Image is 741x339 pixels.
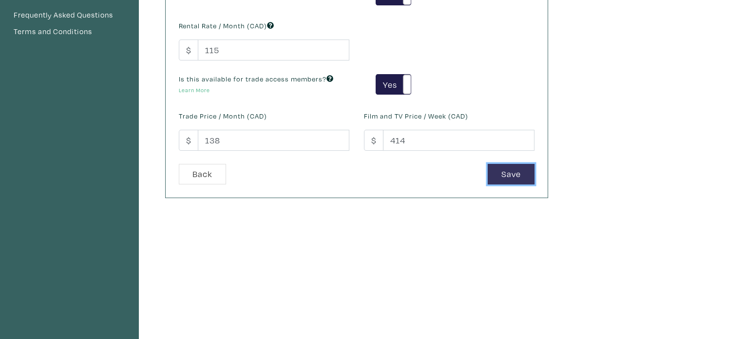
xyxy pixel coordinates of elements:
span: $ [179,40,198,60]
a: Back [179,164,226,185]
button: Save [488,164,534,185]
label: Is this available for trade access members? [179,74,349,95]
label: Rental Rate / Month (CAD) [179,20,274,31]
span: $ [179,130,198,151]
label: Yes [376,75,410,94]
a: Learn More [179,86,210,94]
div: YesNo [376,74,411,95]
span: $ [364,130,383,151]
label: Trade Price / Month (CAD) [179,111,267,121]
a: Frequently Asked Questions [13,9,126,21]
a: Terms and Conditions [13,25,126,38]
label: Film and TV Price / Week (CAD) [364,111,468,121]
